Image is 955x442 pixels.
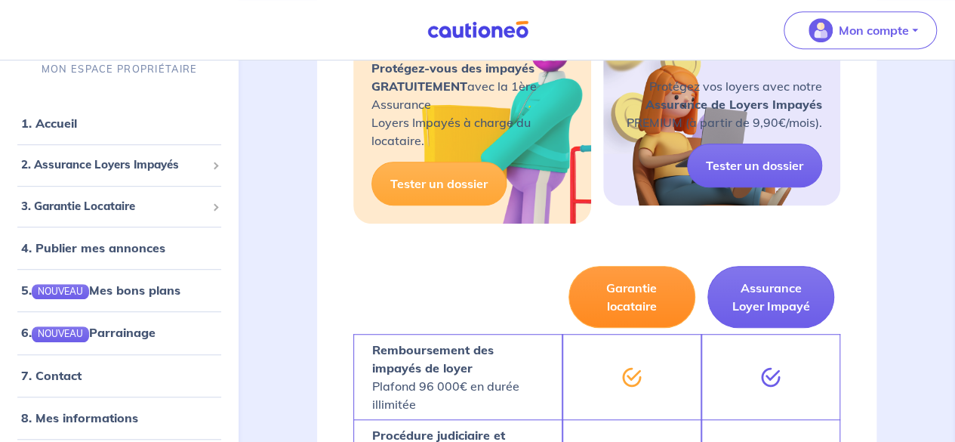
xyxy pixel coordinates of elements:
[21,368,82,383] a: 7. Contact
[6,151,233,181] div: 2. Assurance Loyers Impayés
[839,21,909,39] p: Mon compte
[6,192,233,221] div: 3. Garantie Locataire
[809,18,833,42] img: illu_account_valid_menu.svg
[371,59,572,150] p: avec la 1ère Assurance Loyers Impayés à charge du locataire.
[568,266,695,328] button: Garantie locataire
[21,283,180,298] a: 5.NOUVEAUMes bons plans
[6,109,233,139] div: 1. Accueil
[627,77,822,131] p: Protégez vos loyers avec notre PREMIUM (à partir de 9,90€/mois).
[687,144,822,187] a: Tester un dossier
[21,157,206,175] span: 2. Assurance Loyers Impayés
[645,97,822,112] strong: Assurance de Loyers Impayés
[371,60,534,94] strong: Protégez-vous des impayés GRATUITEMENT
[371,162,507,206] a: Tester un dossier
[372,341,543,413] p: Plafond 96 000€ en durée illimitée
[784,11,937,49] button: illu_account_valid_menu.svgMon compte
[6,233,233,264] div: 4. Publier mes annonces
[421,20,534,39] img: Cautioneo
[372,342,494,376] strong: Remboursement des impayés de loyer
[21,198,206,215] span: 3. Garantie Locataire
[21,410,138,425] a: 8. Mes informations
[21,241,165,256] a: 4. Publier mes annonces
[6,318,233,348] div: 6.NOUVEAUParrainage
[21,326,156,341] a: 6.NOUVEAUParrainage
[6,276,233,306] div: 5.NOUVEAUMes bons plans
[42,63,197,77] p: MON ESPACE PROPRIÉTAIRE
[6,403,233,433] div: 8. Mes informations
[6,360,233,391] div: 7. Contact
[21,116,77,131] a: 1. Accueil
[707,266,834,328] button: Assurance Loyer Impayé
